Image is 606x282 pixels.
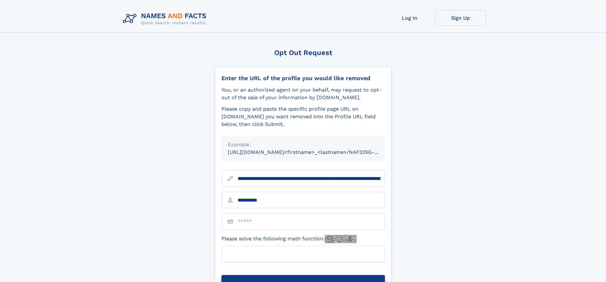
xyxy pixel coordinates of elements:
div: Enter the URL of the profile you would like removed [221,75,385,82]
div: Opt Out Request [215,49,392,57]
div: You, or an authorized agent on your behalf, may request to opt-out of the sale of your informatio... [221,86,385,101]
a: Log In [384,10,435,26]
div: Please copy and paste the specific profile page URL on [DOMAIN_NAME] you want removed into the Pr... [221,105,385,128]
small: [URL][DOMAIN_NAME]<firstname>_<lastname>/NAF325G-xxxxxxxx [228,149,397,155]
label: Please solve the following math function: [221,235,357,243]
img: Logo Names and Facts [120,10,212,27]
a: Sign Up [435,10,486,26]
div: Example: [228,141,379,148]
